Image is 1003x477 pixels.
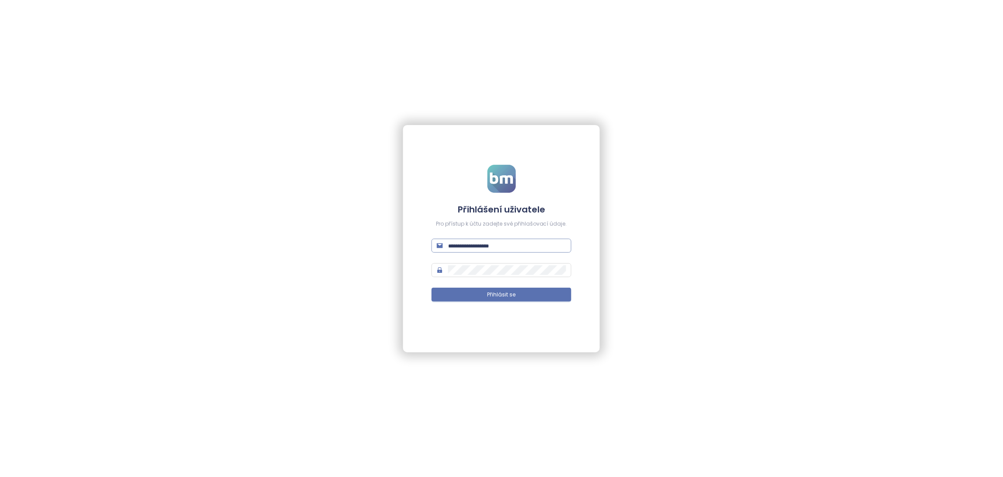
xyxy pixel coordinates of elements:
[432,220,571,228] div: Pro přístup k účtu zadejte své přihlašovací údaje.
[432,203,571,216] h4: Přihlášení uživatele
[437,243,443,249] span: mail
[437,267,443,273] span: lock
[432,288,571,302] button: Přihlásit se
[488,291,516,299] span: Přihlásit se
[488,165,516,193] img: logo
